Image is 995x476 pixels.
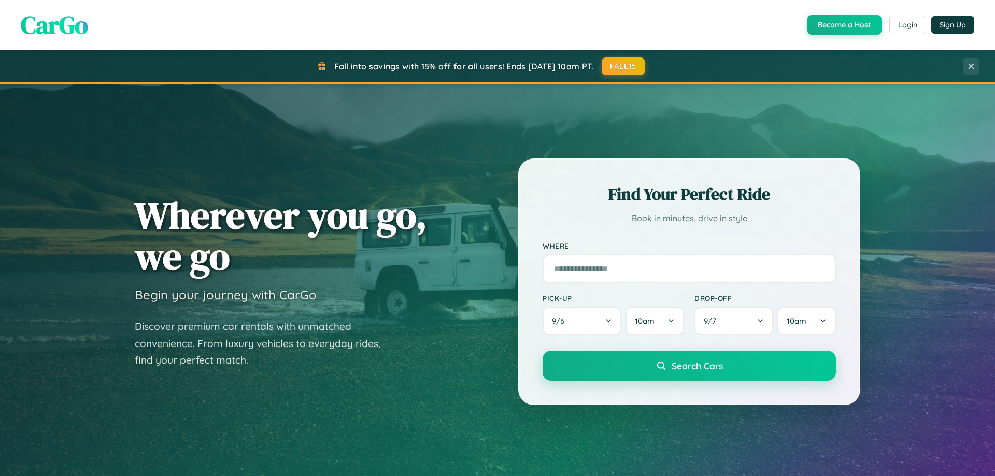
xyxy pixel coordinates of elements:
[543,211,836,226] p: Book in minutes, drive in style
[931,16,974,34] button: Sign Up
[787,316,806,326] span: 10am
[552,316,570,326] span: 9 / 6
[777,307,836,335] button: 10am
[135,287,317,302] h3: Begin your journey with CarGo
[21,8,88,42] span: CarGo
[694,307,773,335] button: 9/7
[635,316,655,326] span: 10am
[704,316,721,326] span: 9 / 7
[135,195,427,277] h1: Wherever you go, we go
[543,183,836,206] h2: Find Your Perfect Ride
[807,15,882,35] button: Become a Host
[543,294,684,302] label: Pick-up
[626,307,684,335] button: 10am
[543,351,836,381] button: Search Cars
[543,241,836,250] label: Where
[543,307,621,335] button: 9/6
[889,16,926,34] button: Login
[334,61,594,71] span: Fall into savings with 15% off for all users! Ends [DATE] 10am PT.
[602,57,645,75] button: FALL15
[135,318,394,369] p: Discover premium car rentals with unmatched convenience. From luxury vehicles to everyday rides, ...
[694,294,836,302] label: Drop-off
[672,360,723,371] span: Search Cars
